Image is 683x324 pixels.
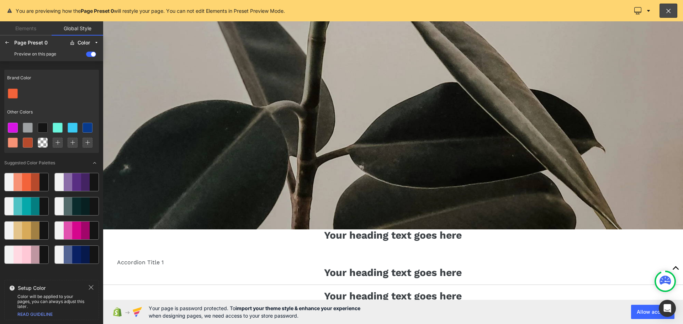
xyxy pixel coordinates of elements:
b: Page Preset 0 [81,8,114,14]
div: Color will be applied to your pages, you can always adjust this later. [5,294,99,309]
div: Open Intercom Messenger [659,300,676,317]
button: Color [67,37,102,48]
strong: import your theme style & enhance your experience [235,305,360,311]
div: Color [78,40,90,46]
span: Your page is password protected. To when designing pages, we need access to your store password. [149,304,360,319]
div: You are previewing how the will restyle your page. You can not edit Elements in Preset Preview Mode. [16,7,285,15]
a: READ GUIDELINE [17,312,53,317]
button: Allow access [631,305,674,319]
div: Preview on this page [14,52,56,57]
a: Global Style [52,21,103,36]
div: Brand Color [4,70,99,86]
div: Page Preset 0 [14,40,65,46]
span: Setup Color [18,285,46,291]
div: Other Colors [4,104,99,120]
div: Suggested Color Palettes [4,160,55,165]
